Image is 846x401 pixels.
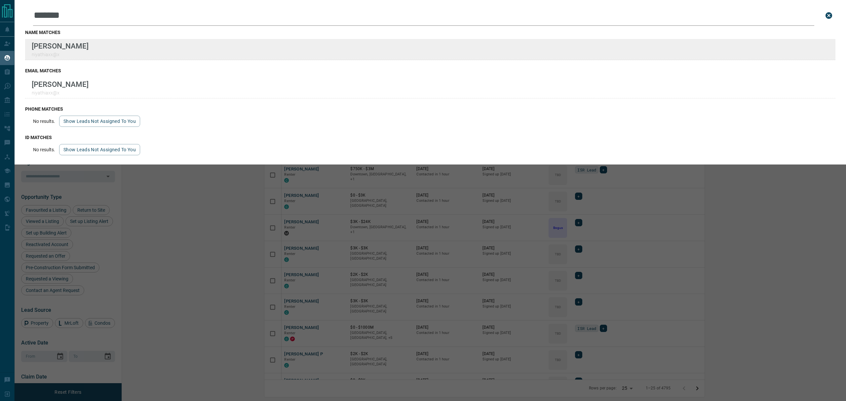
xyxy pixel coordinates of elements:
h3: phone matches [25,106,835,112]
h3: id matches [25,135,835,140]
p: [PERSON_NAME] [32,80,89,89]
button: close search bar [822,9,835,22]
p: No results. [33,119,55,124]
h3: email matches [25,68,835,73]
p: No results. [33,147,55,152]
h3: name matches [25,30,835,35]
p: niyathiaxx@x [32,90,89,95]
p: niyathiaxx@x [32,52,89,57]
button: show leads not assigned to you [59,116,140,127]
p: [PERSON_NAME] [32,42,89,50]
button: show leads not assigned to you [59,144,140,155]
